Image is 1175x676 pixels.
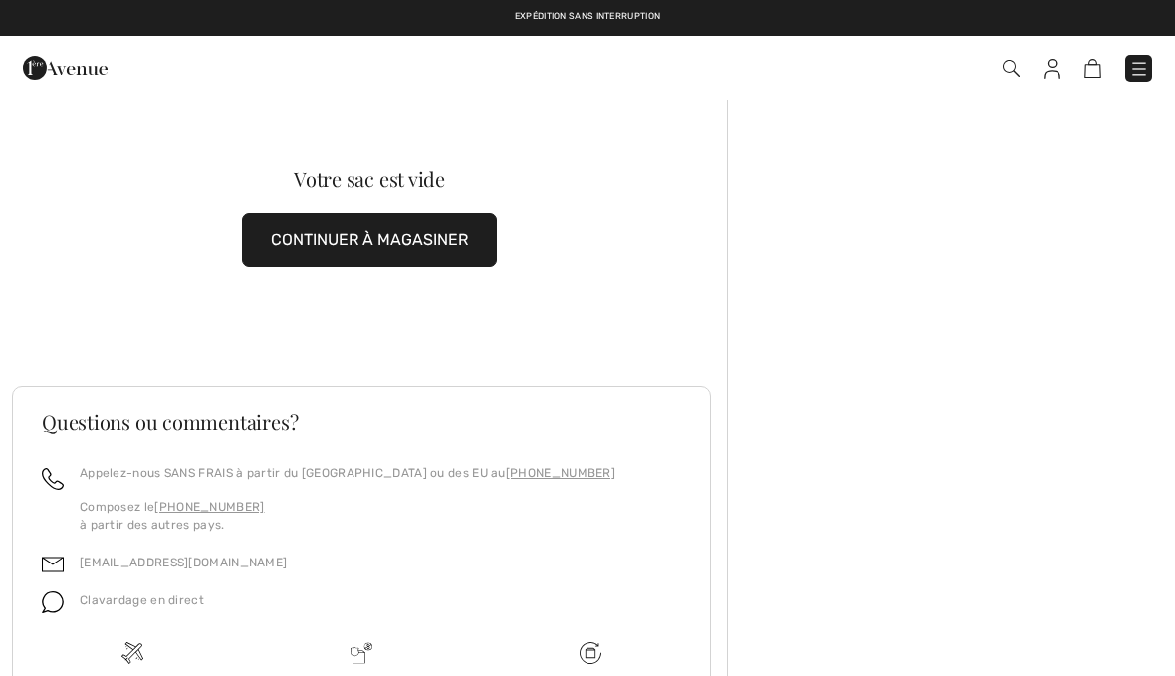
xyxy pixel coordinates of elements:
[1003,60,1020,77] img: Recherche
[121,642,143,664] img: Livraison gratuite dès 99$
[580,642,601,664] img: Livraison gratuite dès 99$
[42,554,64,575] img: email
[242,213,497,267] button: CONTINUER À MAGASINER
[80,498,615,534] p: Composez le à partir des autres pays.
[23,48,108,88] img: 1ère Avenue
[80,464,615,482] p: Appelez-nous SANS FRAIS à partir du [GEOGRAPHIC_DATA] ou des EU au
[351,642,372,664] img: Livraison promise sans frais de dédouanement surprise&nbsp;!
[1129,59,1149,79] img: Menu
[42,412,681,432] h3: Questions ou commentaires?
[154,500,264,514] a: [PHONE_NUMBER]
[80,556,287,569] a: [EMAIL_ADDRESS][DOMAIN_NAME]
[42,468,64,490] img: call
[1084,59,1101,78] img: Panier d'achat
[506,466,615,480] a: [PHONE_NUMBER]
[1044,59,1060,79] img: Mes infos
[42,591,64,613] img: chat
[80,593,204,607] span: Clavardage en direct
[23,57,108,76] a: 1ère Avenue
[48,169,691,189] div: Votre sac est vide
